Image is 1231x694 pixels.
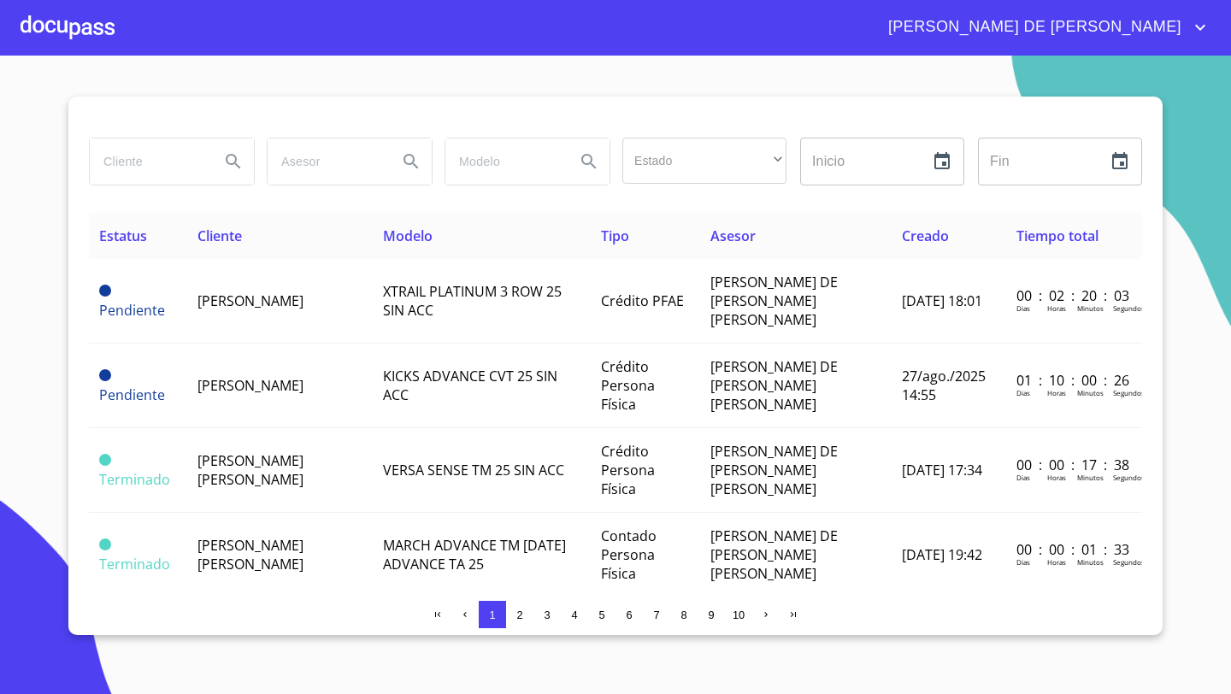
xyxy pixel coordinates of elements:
[1077,388,1104,397] p: Minutos
[902,367,986,404] span: 27/ago./2025 14:55
[1016,226,1098,245] span: Tiempo total
[615,601,643,628] button: 6
[479,601,506,628] button: 1
[1016,473,1030,482] p: Dias
[571,609,577,621] span: 4
[1113,473,1145,482] p: Segundos
[902,226,949,245] span: Creado
[1016,286,1132,305] p: 00 : 02 : 20 : 03
[268,138,384,185] input: search
[875,14,1190,41] span: [PERSON_NAME] DE [PERSON_NAME]
[708,609,714,621] span: 9
[902,545,982,564] span: [DATE] 19:42
[489,609,495,621] span: 1
[1016,540,1132,559] p: 00 : 00 : 01 : 33
[99,301,165,320] span: Pendiente
[622,138,786,184] div: ​
[99,538,111,550] span: Terminado
[710,526,838,583] span: [PERSON_NAME] DE [PERSON_NAME] [PERSON_NAME]
[1047,473,1066,482] p: Horas
[391,141,432,182] button: Search
[626,609,632,621] span: 6
[598,609,604,621] span: 5
[1077,557,1104,567] p: Minutos
[99,226,147,245] span: Estatus
[1113,388,1145,397] p: Segundos
[1016,557,1030,567] p: Dias
[383,367,557,404] span: KICKS ADVANCE CVT 25 SIN ACC
[1047,303,1066,313] p: Horas
[445,138,562,185] input: search
[601,442,655,498] span: Crédito Persona Física
[1016,388,1030,397] p: Dias
[601,526,657,583] span: Contado Persona Física
[601,357,655,414] span: Crédito Persona Física
[601,226,629,245] span: Tipo
[568,141,610,182] button: Search
[670,601,698,628] button: 8
[902,291,982,310] span: [DATE] 18:01
[710,273,838,329] span: [PERSON_NAME] DE [PERSON_NAME] [PERSON_NAME]
[601,291,684,310] span: Crédito PFAE
[643,601,670,628] button: 7
[1016,456,1132,474] p: 00 : 00 : 17 : 38
[197,291,303,310] span: [PERSON_NAME]
[99,285,111,297] span: Pendiente
[383,282,562,320] span: XTRAIL PLATINUM 3 ROW 25 SIN ACC
[516,609,522,621] span: 2
[197,226,242,245] span: Cliente
[561,601,588,628] button: 4
[197,451,303,489] span: [PERSON_NAME] [PERSON_NAME]
[383,536,566,573] span: MARCH ADVANCE TM [DATE] ADVANCE TA 25
[1077,303,1104,313] p: Minutos
[875,14,1210,41] button: account of current user
[710,226,756,245] span: Asesor
[90,138,206,185] input: search
[544,609,550,621] span: 3
[710,357,838,414] span: [PERSON_NAME] DE [PERSON_NAME] [PERSON_NAME]
[733,609,745,621] span: 10
[213,141,254,182] button: Search
[653,609,659,621] span: 7
[1077,473,1104,482] p: Minutos
[1016,303,1030,313] p: Dias
[680,609,686,621] span: 8
[197,376,303,395] span: [PERSON_NAME]
[1047,388,1066,397] p: Horas
[99,470,170,489] span: Terminado
[1047,557,1066,567] p: Horas
[902,461,982,479] span: [DATE] 17:34
[588,601,615,628] button: 5
[383,226,433,245] span: Modelo
[99,555,170,573] span: Terminado
[698,601,725,628] button: 9
[197,536,303,573] span: [PERSON_NAME] [PERSON_NAME]
[99,385,165,404] span: Pendiente
[725,601,752,628] button: 10
[1016,371,1132,390] p: 01 : 10 : 00 : 26
[99,454,111,466] span: Terminado
[710,442,838,498] span: [PERSON_NAME] DE [PERSON_NAME] [PERSON_NAME]
[383,461,564,479] span: VERSA SENSE TM 25 SIN ACC
[1113,303,1145,313] p: Segundos
[533,601,561,628] button: 3
[506,601,533,628] button: 2
[99,369,111,381] span: Pendiente
[1113,557,1145,567] p: Segundos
